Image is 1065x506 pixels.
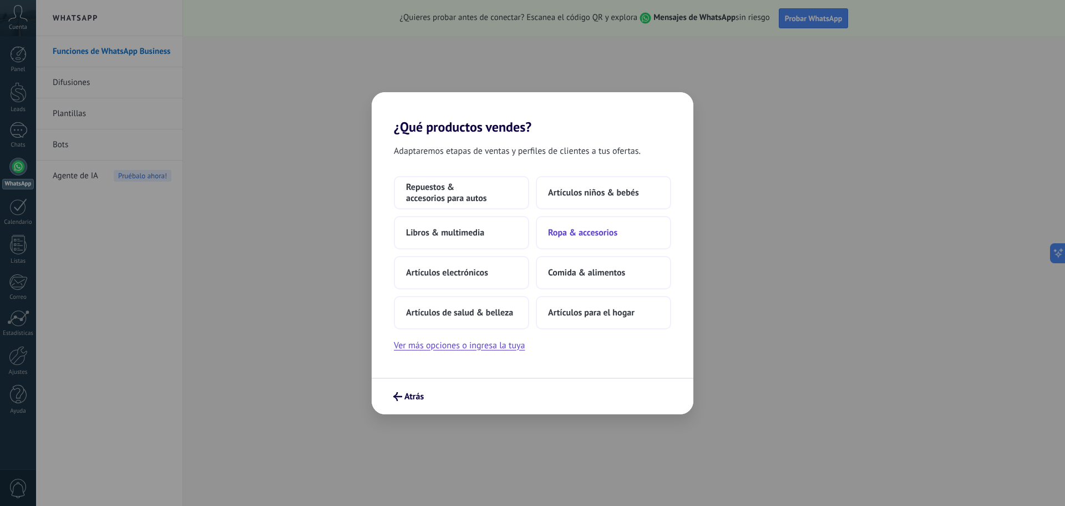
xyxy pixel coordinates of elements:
button: Comida & alimentos [536,256,671,289]
span: Artículos para el hogar [548,307,635,318]
span: Repuestos & accesorios para autos [406,182,517,204]
button: Artículos de salud & belleza [394,296,529,329]
span: Libros & multimedia [406,227,484,238]
span: Artículos niños & bebés [548,187,639,198]
button: Ropa & accesorios [536,216,671,249]
button: Artículos para el hogar [536,296,671,329]
button: Artículos niños & bebés [536,176,671,209]
span: Artículos de salud & belleza [406,307,513,318]
button: Artículos electrónicos [394,256,529,289]
span: Artículos electrónicos [406,267,488,278]
button: Atrás [388,387,429,406]
button: Libros & multimedia [394,216,529,249]
span: Comida & alimentos [548,267,625,278]
span: Ropa & accesorios [548,227,617,238]
span: Adaptaremos etapas de ventas y perfiles de clientes a tus ofertas. [394,144,641,158]
button: Repuestos & accesorios para autos [394,176,529,209]
span: Atrás [404,393,424,400]
button: Ver más opciones o ingresa la tuya [394,338,525,353]
h2: ¿Qué productos vendes? [372,92,693,135]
